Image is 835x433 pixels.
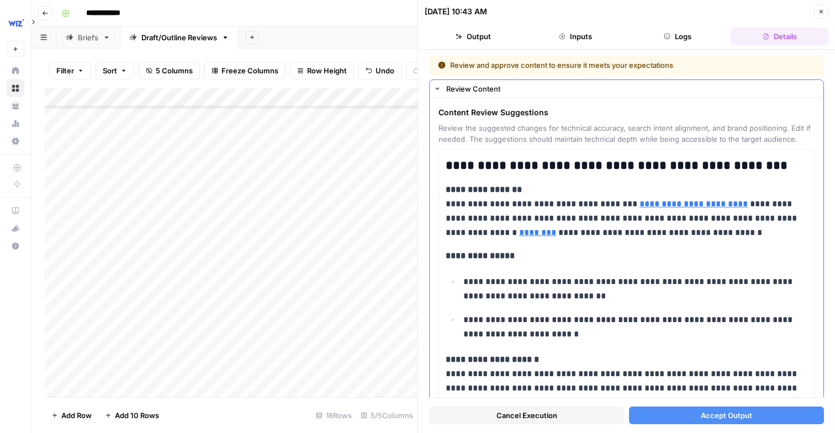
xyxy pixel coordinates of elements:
a: Briefs [56,26,120,49]
button: Details [731,28,828,45]
div: Draft/Outline Reviews [141,32,217,43]
span: Sort [103,65,117,76]
button: Sort [96,62,134,79]
button: Output [425,28,522,45]
div: [DATE] 10:43 AM [425,6,487,17]
span: Add Row [61,410,92,421]
button: Row Height [290,62,354,79]
a: AirOps Academy [7,202,24,220]
div: Review and approve content to ensure it meets your expectations [438,60,744,71]
button: Help + Support [7,237,24,255]
span: Add 10 Rows [115,410,159,421]
a: Your Data [7,97,24,115]
a: Draft/Outline Reviews [120,26,239,49]
button: What's new? [7,220,24,237]
span: 5 Columns [156,65,193,76]
div: 18 Rows [311,407,356,424]
button: Inputs [527,28,625,45]
span: Cancel Execution [496,410,557,421]
button: Filter [49,62,91,79]
a: Usage [7,115,24,132]
button: Accept Output [629,407,825,424]
div: 5/5 Columns [356,407,417,424]
button: Add Row [45,407,98,424]
span: Row Height [307,65,347,76]
img: Wiz Logo [7,13,27,33]
span: Undo [376,65,394,76]
button: Undo [358,62,401,79]
button: Review Content [430,80,823,98]
div: Briefs [78,32,98,43]
a: Home [7,62,24,79]
button: Workspace: Wiz [7,9,24,36]
span: Freeze Columns [221,65,278,76]
a: Browse [7,79,24,97]
span: Content Review Suggestions [438,107,815,118]
span: Accept Output [701,410,752,421]
div: Review Content [446,83,817,94]
span: Filter [56,65,74,76]
button: Freeze Columns [204,62,286,79]
button: Cancel Execution [429,407,625,424]
button: Add 10 Rows [98,407,166,424]
button: 5 Columns [139,62,200,79]
button: Logs [629,28,727,45]
a: Settings [7,132,24,150]
span: Review the suggested changes for technical accuracy, search intent alignment, and brand positioni... [438,122,815,145]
